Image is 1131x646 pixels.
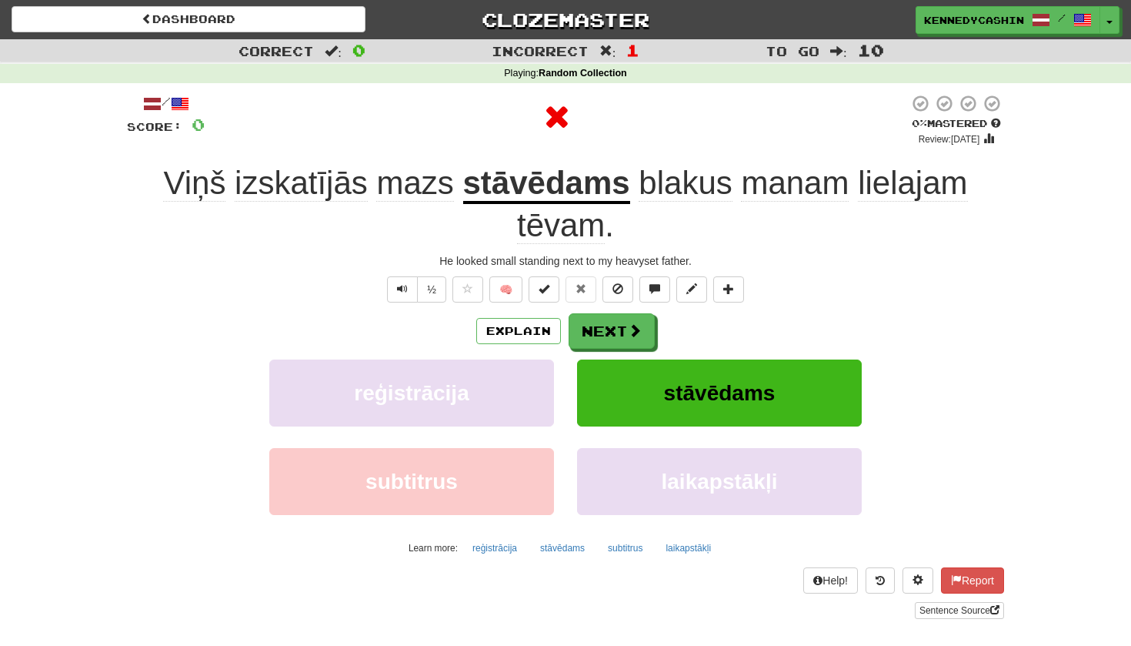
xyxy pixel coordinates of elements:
span: 1 [626,41,639,59]
button: laikapstākļi [577,448,862,515]
button: Next [569,313,655,349]
button: 🧠 [489,276,522,303]
span: izskatījās [235,165,368,202]
u: stāvēdams [463,165,630,204]
button: Ignore sentence (alt+i) [602,276,633,303]
button: Reset to 0% Mastered (alt+r) [565,276,596,303]
span: laikapstākļi [662,470,778,494]
div: Mastered [909,117,1004,131]
span: Viņš [163,165,225,202]
span: Correct [239,43,314,59]
span: 0 [352,41,365,59]
a: Sentence Source [915,602,1004,619]
button: ½ [417,276,446,303]
span: tēvam [517,207,605,244]
span: stāvēdams [664,381,776,405]
button: Round history (alt+y) [866,567,895,594]
small: Learn more: [409,543,458,554]
button: Edit sentence (alt+d) [676,276,707,303]
span: : [325,45,342,58]
div: / [127,94,205,113]
span: . [517,165,968,244]
button: stāvēdams [577,360,862,427]
button: Set this sentence to 100% Mastered (alt+m) [529,276,559,303]
strong: Random Collection [539,68,627,79]
button: subtitrus [599,537,651,560]
button: Explain [476,318,561,344]
button: subtitrus [269,448,554,515]
div: He looked small standing next to my heavyset father. [127,253,1004,269]
span: manam [741,165,849,202]
div: Text-to-speech controls [384,276,446,303]
small: Review: [DATE] [919,134,980,145]
button: laikapstākļi [657,537,719,560]
span: 10 [858,41,884,59]
button: reģistrācija [464,537,525,560]
a: Dashboard [12,6,365,32]
button: Discuss sentence (alt+u) [639,276,670,303]
a: kennedycashin / [916,6,1100,34]
button: reģistrācija [269,360,554,427]
button: Report [941,567,1004,594]
span: Score: [127,120,182,133]
span: 0 [192,115,205,134]
a: Clozemaster [389,6,742,33]
button: Play sentence audio (ctl+space) [387,276,418,303]
span: mazs [376,165,453,202]
button: Help! [803,567,858,594]
span: : [830,45,847,58]
span: blakus [639,165,732,202]
span: lielajam [858,165,967,202]
span: : [599,45,616,58]
button: stāvēdams [532,537,593,560]
span: Incorrect [492,43,589,59]
span: reģistrācija [354,381,469,405]
span: subtitrus [365,470,458,494]
span: 0 % [912,117,927,129]
button: Add to collection (alt+a) [713,276,744,303]
span: To go [766,43,819,59]
span: kennedycashin [924,13,1024,27]
button: Favorite sentence (alt+f) [452,276,483,303]
span: / [1058,12,1066,23]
